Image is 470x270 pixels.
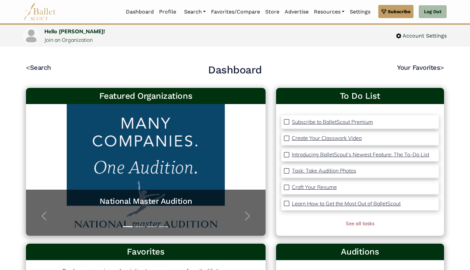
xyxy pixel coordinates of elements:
a: Subscribe to BalletScout Premium [292,118,373,126]
a: Introducing BalletScout’s Newest Feature: The To-Do List [292,150,429,159]
img: profile picture [24,29,38,43]
a: Store [263,5,282,19]
code: > [440,63,444,71]
span: Account Settings [401,32,447,40]
button: Slide 2 [135,223,145,230]
h3: Featured Organizations [31,91,260,102]
a: Your Favorites [397,64,444,71]
p: Learn How to Get the Most Out of BalletScout [292,200,401,207]
p: Task: Take Audition Photos [292,167,356,174]
a: Subscribe [378,5,413,18]
h3: Auditions [281,246,439,257]
a: Account Settings [396,32,447,40]
a: Join an Organization [44,37,93,43]
button: Slide 1 [123,223,133,230]
a: To Do List [281,91,439,102]
a: Create Your Classwork Video [292,134,362,143]
a: Craft Your Resume [292,183,337,192]
h2: Dashboard [208,63,262,77]
a: Task: Take Audition Photos [292,167,356,175]
a: National Master Audition [33,196,259,206]
a: Settings [347,5,373,19]
a: Hello [PERSON_NAME]! [44,28,105,35]
a: See all tasks [346,220,374,227]
a: <Search [26,64,51,71]
button: Slide 4 [158,223,168,230]
span: Subscribe [388,8,411,15]
h3: Favorites [31,246,260,257]
img: gem.svg [381,8,387,15]
a: Dashboard [123,5,156,19]
a: Log Out [419,5,447,18]
p: Craft Your Resume [292,184,337,190]
code: < [26,63,30,71]
p: Introducing BalletScout’s Newest Feature: The To-Do List [292,151,429,158]
p: Create Your Classwork Video [292,135,362,141]
a: Favorites/Compare [208,5,263,19]
a: Learn How to Get the Most Out of BalletScout [292,200,401,208]
p: Subscribe to BalletScout Premium [292,119,373,125]
a: Profile [156,5,179,19]
a: Resources [311,5,347,19]
button: Slide 3 [147,223,156,230]
a: Advertise [282,5,311,19]
a: Search [181,5,208,19]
